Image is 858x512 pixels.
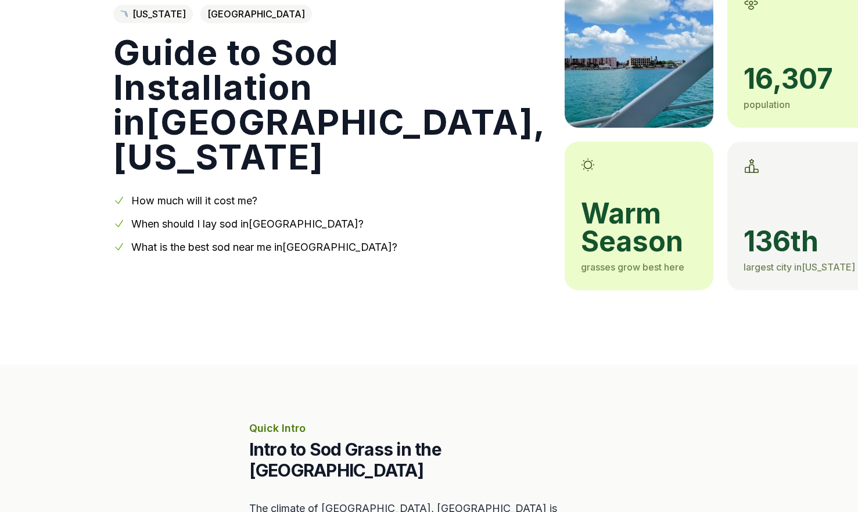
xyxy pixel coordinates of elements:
span: [GEOGRAPHIC_DATA] [200,5,312,23]
a: What is the best sod near me in[GEOGRAPHIC_DATA]? [131,241,397,253]
a: How much will it cost me? [131,194,257,207]
span: largest city in [US_STATE] [744,261,855,273]
img: Florida state outline [120,10,128,18]
span: population [744,99,790,110]
span: grasses grow best here [581,261,684,273]
a: [US_STATE] [113,5,193,23]
p: Quick Intro [249,420,609,437]
a: When should I lay sod in[GEOGRAPHIC_DATA]? [131,218,364,230]
span: warm season [581,200,697,255]
h1: Guide to Sod Installation in [GEOGRAPHIC_DATA] , [US_STATE] [113,35,546,174]
h2: Intro to Sod Grass in the [GEOGRAPHIC_DATA] [249,439,609,481]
